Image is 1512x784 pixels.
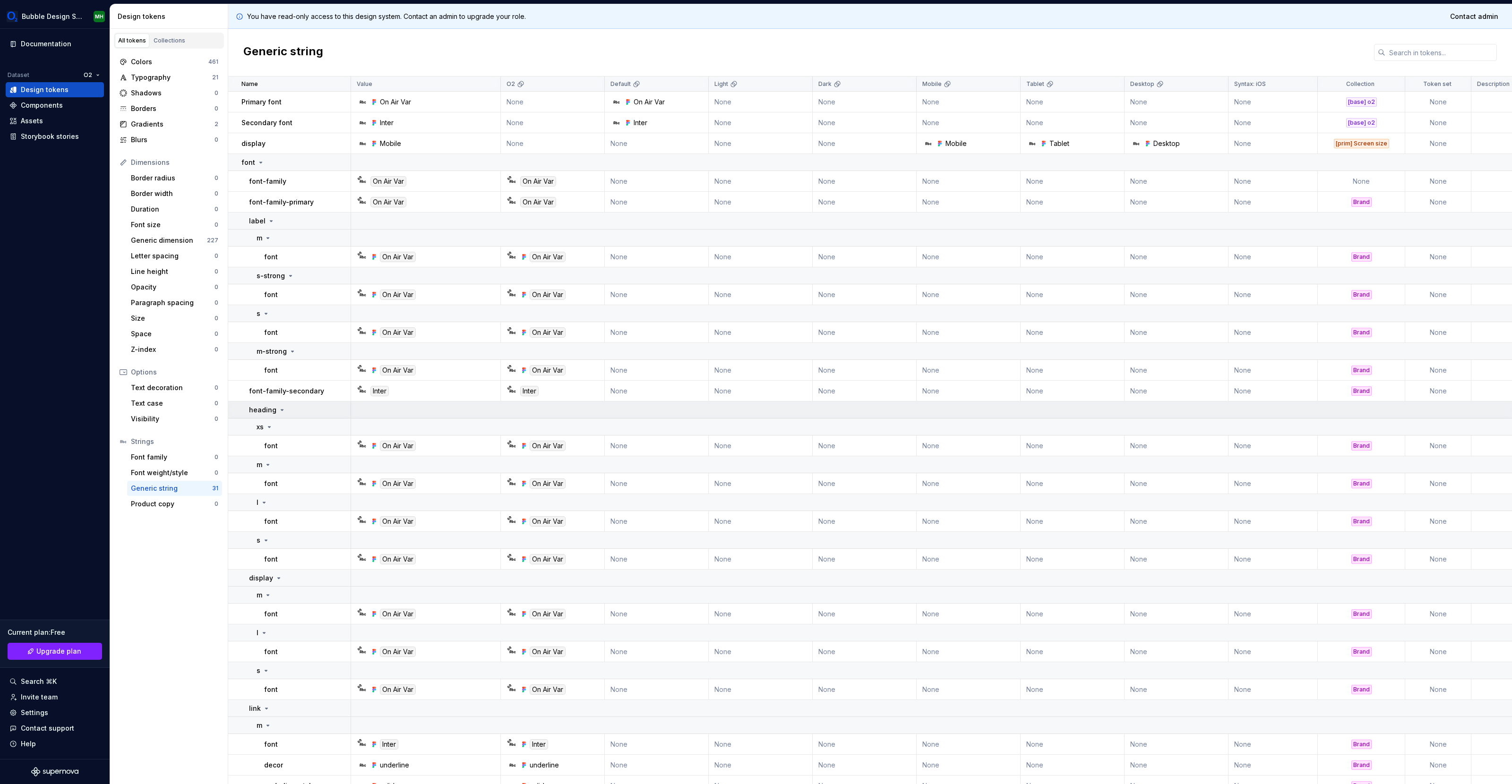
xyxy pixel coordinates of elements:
p: font [264,517,278,526]
td: None [605,360,709,381]
div: On Air Var [370,197,406,207]
div: 0 [215,315,218,322]
div: Letter spacing [131,251,215,261]
td: None [813,284,917,305]
div: 0 [215,105,218,112]
td: None [1318,171,1405,192]
td: None [917,511,1021,532]
div: Documentation [21,39,71,49]
div: On Air Var [530,290,566,300]
div: Borders [131,104,215,113]
div: 21 [212,74,218,81]
div: Visibility [131,414,215,424]
td: None [1125,360,1228,381]
div: 0 [215,415,218,423]
td: None [709,511,813,532]
span: O2 [84,71,92,79]
td: None [1125,171,1228,192]
td: None [1405,192,1471,213]
div: 0 [215,330,218,338]
p: heading [249,405,276,415]
p: label [249,216,266,226]
p: Mobile [922,80,942,88]
div: 0 [215,469,218,477]
div: On Air Var [530,478,566,489]
td: None [1405,322,1471,343]
td: None [1228,322,1318,343]
td: None [1405,284,1471,305]
span: Upgrade plan [36,647,81,656]
td: None [1021,322,1125,343]
p: Primary font [241,97,282,107]
td: None [917,473,1021,494]
p: You have read-only access to this design system. Contact an admin to upgrade your role. [247,12,526,21]
td: None [917,322,1021,343]
div: On Air Var [380,516,416,527]
td: None [1125,284,1228,305]
div: Border width [131,189,215,198]
td: None [1125,435,1228,456]
td: None [1021,247,1125,267]
p: Collection [1346,80,1375,88]
td: None [1021,112,1125,133]
p: m [257,460,262,469]
p: l [257,498,258,507]
div: Design tokens [118,12,224,21]
td: None [1125,381,1228,401]
div: On Air Var [380,365,416,375]
td: None [917,247,1021,267]
td: None [917,284,1021,305]
td: None [1228,284,1318,305]
div: Mobile [380,139,401,148]
td: None [1021,435,1125,456]
a: Font weight/style0 [127,465,222,480]
p: font [264,441,278,451]
a: Paragraph spacing0 [127,295,222,310]
td: None [917,192,1021,213]
td: None [709,112,813,133]
span: Contact admin [1450,12,1498,21]
div: Space [131,329,215,339]
a: Product copy0 [127,496,222,511]
td: None [1405,360,1471,381]
a: Gradients2 [116,117,222,132]
td: None [1021,381,1125,401]
div: Brand [1351,197,1372,207]
td: None [813,133,917,154]
div: Typography [131,73,212,82]
div: Tablet [1049,139,1069,148]
td: None [1228,360,1318,381]
p: font-family [249,177,286,186]
div: Assets [21,116,43,126]
td: None [1021,171,1125,192]
div: Brand [1351,290,1372,299]
td: None [1228,381,1318,401]
div: On Air Var [530,441,566,451]
div: MH [95,13,103,20]
div: On Air Var [530,252,566,262]
td: None [1228,112,1318,133]
div: Brand [1351,252,1372,262]
p: font [264,366,278,375]
div: Z-index [131,345,215,354]
div: All tokens [118,37,146,44]
td: None [813,112,917,133]
p: font [264,328,278,337]
td: None [813,435,917,456]
div: 0 [215,268,218,275]
a: Letter spacing0 [127,248,222,264]
p: s-strong [257,271,285,281]
div: 227 [207,237,218,244]
td: None [917,171,1021,192]
div: Mobile [945,139,967,148]
div: 0 [215,346,218,353]
a: Settings [6,705,104,720]
input: Search in tokens... [1385,44,1497,61]
button: Help [6,736,104,751]
div: On Air Var [380,327,416,338]
a: Border width0 [127,186,222,201]
div: 0 [215,190,218,197]
div: On Air Var [380,290,416,300]
td: None [709,360,813,381]
td: None [1405,112,1471,133]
